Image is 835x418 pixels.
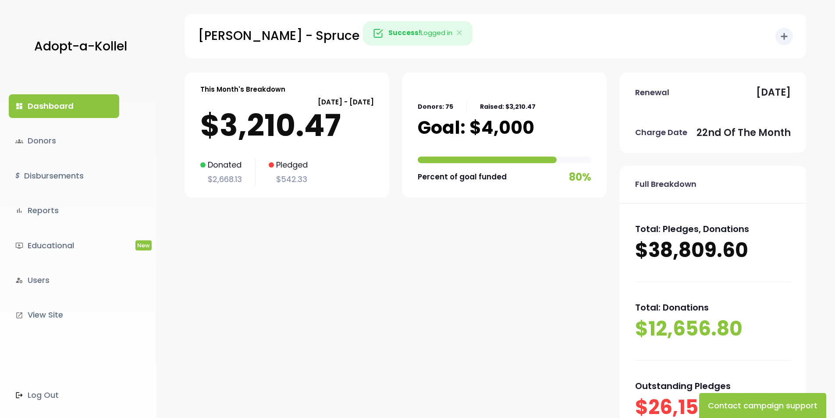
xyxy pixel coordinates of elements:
[15,242,23,250] i: ondemand_video
[9,303,119,327] a: launchView Site
[9,164,119,188] a: $Disbursements
[418,101,453,112] p: Donors: 75
[269,158,308,172] p: Pledged
[9,94,119,118] a: dashboardDashboard
[696,124,791,142] p: 22nd of the month
[9,383,119,407] a: Log Out
[635,86,669,100] p: Renewal
[15,276,23,284] i: manage_accounts
[269,172,308,186] p: $542.33
[200,96,374,108] p: [DATE] - [DATE]
[635,300,791,315] p: Total: Donations
[779,31,789,42] i: add
[699,393,826,418] button: Contact campaign support
[635,221,791,237] p: Total: Pledges, Donations
[569,168,591,186] p: 80%
[635,125,687,139] p: Charge Date
[775,28,793,45] button: add
[34,36,127,57] p: Adopt-a-Kollel
[200,83,285,95] p: This Month's Breakdown
[135,240,152,250] span: New
[635,315,791,343] p: $12,656.80
[30,25,127,68] a: Adopt-a-Kollel
[15,170,20,182] i: $
[418,117,534,139] p: Goal: $4,000
[200,108,374,143] p: $3,210.47
[362,21,473,46] div: Logged in
[447,21,473,45] button: Close
[15,137,23,145] span: groups
[15,311,23,319] i: launch
[9,268,119,292] a: manage_accountsUsers
[635,177,696,191] p: Full Breakdown
[15,207,23,214] i: bar_chart
[635,378,791,394] p: Outstanding Pledges
[9,199,119,222] a: bar_chartReports
[756,84,791,101] p: [DATE]
[635,237,791,264] p: $38,809.60
[9,234,119,257] a: ondemand_videoEducationalNew
[388,28,421,37] strong: Success!
[200,172,242,186] p: $2,668.13
[200,158,242,172] p: Donated
[418,170,507,184] p: Percent of goal funded
[480,101,536,112] p: Raised: $3,210.47
[9,129,119,153] a: groupsDonors
[15,102,23,110] i: dashboard
[198,25,375,47] p: [PERSON_NAME] - Spruce St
